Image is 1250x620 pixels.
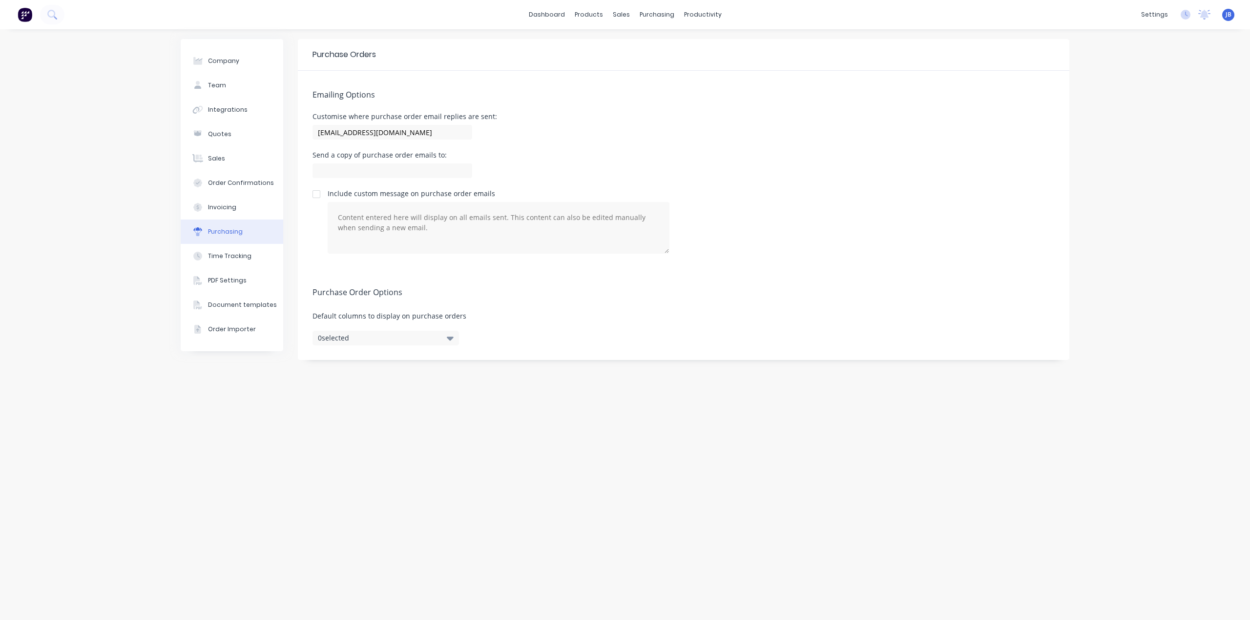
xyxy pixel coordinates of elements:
div: Integrations [208,105,248,114]
div: Customise where purchase order email replies are sent: [312,113,497,120]
div: Purchasing [208,227,243,236]
div: Quotes [208,130,231,139]
div: Time Tracking [208,252,251,260]
button: Time Tracking [181,244,283,268]
div: sales [608,7,635,22]
button: 0selected [312,331,459,345]
div: Order Confirmations [208,179,274,187]
button: Document templates [181,293,283,317]
h5: Purchase Order Options [312,288,1055,297]
div: Sales [208,154,225,163]
a: dashboard [524,7,570,22]
button: Purchasing [181,220,283,244]
img: Factory [18,7,32,22]
div: Purchase Orders [312,49,376,60]
div: Team [208,81,226,90]
button: Order Confirmations [181,171,283,195]
div: purchasing [635,7,679,22]
button: Team [181,73,283,98]
div: productivity [679,7,727,22]
div: products [570,7,608,22]
button: Company [181,49,283,73]
div: Include custom message on purchase order emails [328,190,495,197]
div: Company [208,57,239,65]
button: Sales [181,146,283,171]
h5: Emailing Options [312,90,1055,100]
div: Send a copy of purchase order emails to: [312,152,472,159]
div: settings [1136,7,1173,22]
span: Default columns to display on purchase orders [312,311,1055,321]
button: Integrations [181,98,283,122]
button: PDF Settings [181,268,283,293]
div: Document templates [208,300,277,309]
div: Invoicing [208,203,236,212]
span: JB [1226,10,1231,19]
div: PDF Settings [208,276,247,285]
button: Invoicing [181,195,283,220]
div: Order Importer [208,325,256,334]
button: Order Importer [181,317,283,341]
button: Quotes [181,122,283,146]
